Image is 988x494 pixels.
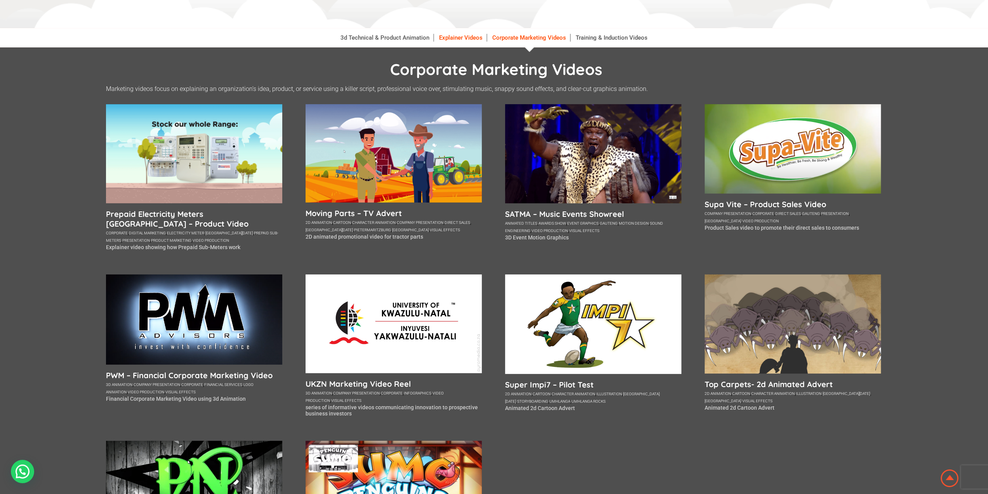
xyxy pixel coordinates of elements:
div: , , , , , [306,389,482,403]
a: Pietermaritzburg [354,228,391,232]
a: company presentation [134,382,180,387]
a: [GEOGRAPHIC_DATA] [705,219,741,223]
a: infographics [404,391,431,395]
p: Explainer video showing how Prepaid Sub-Meters work [106,244,282,250]
a: [GEOGRAPHIC_DATA] [705,399,741,403]
a: video production [531,229,568,233]
a: digital marketing [129,231,166,235]
a: cartoon [732,391,750,396]
a: Training & Induction Videos [572,34,651,42]
a: 3d animation [106,382,132,387]
a: financial services [204,382,242,387]
a: Supa Vite – Product Sales Video [705,199,881,209]
a: gauteng [600,221,618,225]
a: visual effects [569,229,599,233]
a: Top Carpets- 2d Animated Advert [705,379,881,389]
div: , , , , , , [705,209,881,224]
p: Financial Corporate Marketing Video using 3d Animation [106,396,282,402]
a: PWM – Financial Corporate Marketing Video [106,370,282,380]
a: gauteng [802,211,820,216]
p: Product Sales video to promote their direct sales to consumers [705,225,881,231]
a: visual effects [331,398,361,403]
a: SATMA – Music Events Showreel [505,209,681,219]
a: [GEOGRAPHIC_DATA][DATE] [823,391,870,396]
div: , , , , , , , , [306,218,482,233]
div: , , , , , , [106,380,282,395]
a: motion design [619,221,649,225]
a: illustration [596,392,622,396]
h1: Corporate Marketing Videos [110,59,882,79]
a: 2d animation [705,391,731,396]
a: 2d animation [306,220,332,225]
a: Super Impi7 – Pilot Test [505,380,681,389]
p: series of informative videos communicating innovation to prospective business investors [306,404,482,417]
p: Animated 2d Cartoon Advert [505,405,681,411]
a: event graphics [567,221,599,225]
p: 2D animated promotional video for tractor parts [306,234,482,240]
a: video production [306,391,444,403]
div: , , , , , , , [106,229,282,243]
a: presentation [821,211,849,216]
a: Corporate Marketing Videos [488,34,570,42]
a: Moving Parts – TV Advert [306,208,482,218]
a: corporate [752,211,774,216]
a: video production [128,390,164,394]
a: character animation [751,391,795,396]
a: corporate [381,391,403,395]
a: corporate [106,231,128,235]
img: Animation Studio South Africa [939,468,960,489]
a: character animation [352,220,396,225]
a: company presentation [397,220,443,225]
a: [GEOGRAPHIC_DATA] [392,228,429,232]
a: visual effects [165,390,196,394]
a: electricity meter [167,231,204,235]
a: video production [193,238,229,243]
div: , , , , , , , [505,389,681,404]
a: illustration [796,391,821,396]
div: , , , , , , , [505,219,681,234]
a: company presentation [705,211,751,216]
a: visual effects [430,228,460,232]
a: direct sales [775,211,801,216]
a: storyboarding [517,399,548,403]
a: Prepaid Electricity Meters [GEOGRAPHIC_DATA] – Product Video [106,209,282,229]
a: awards show [538,221,566,225]
a: cartoon [533,392,550,396]
div: , , , , , , [705,389,881,404]
a: corporate [181,382,203,387]
a: direct sales [445,220,470,225]
a: product marketing [151,238,191,243]
a: umhlanga rocks [571,399,606,403]
a: UKZN Marketing Video Reel [306,379,482,389]
a: company presentation [333,391,380,395]
a: visual effects [742,399,773,403]
p: Animated 2d Cartoon Advert [705,405,881,411]
a: presentation [122,238,150,243]
a: 3d animation [306,391,332,395]
a: video production [742,219,779,223]
a: umhlanga [549,399,570,403]
a: cartoon [333,220,351,225]
p: Marketing videos focus on explaining an organization’s idea, product, or service using a killer s... [106,85,882,93]
a: [GEOGRAPHIC_DATA][DATE] [505,392,660,403]
a: 2d animation [505,392,531,396]
a: 3d Technical & Product Animation [337,34,434,42]
a: character animation [552,392,595,396]
a: Explainer Videos [435,34,487,42]
p: 3D Event Motion Graphics [505,234,681,241]
a: [GEOGRAPHIC_DATA][DATE] [306,228,353,232]
a: animated titles [505,221,537,225]
a: [GEOGRAPHIC_DATA][DATE] [205,231,253,235]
